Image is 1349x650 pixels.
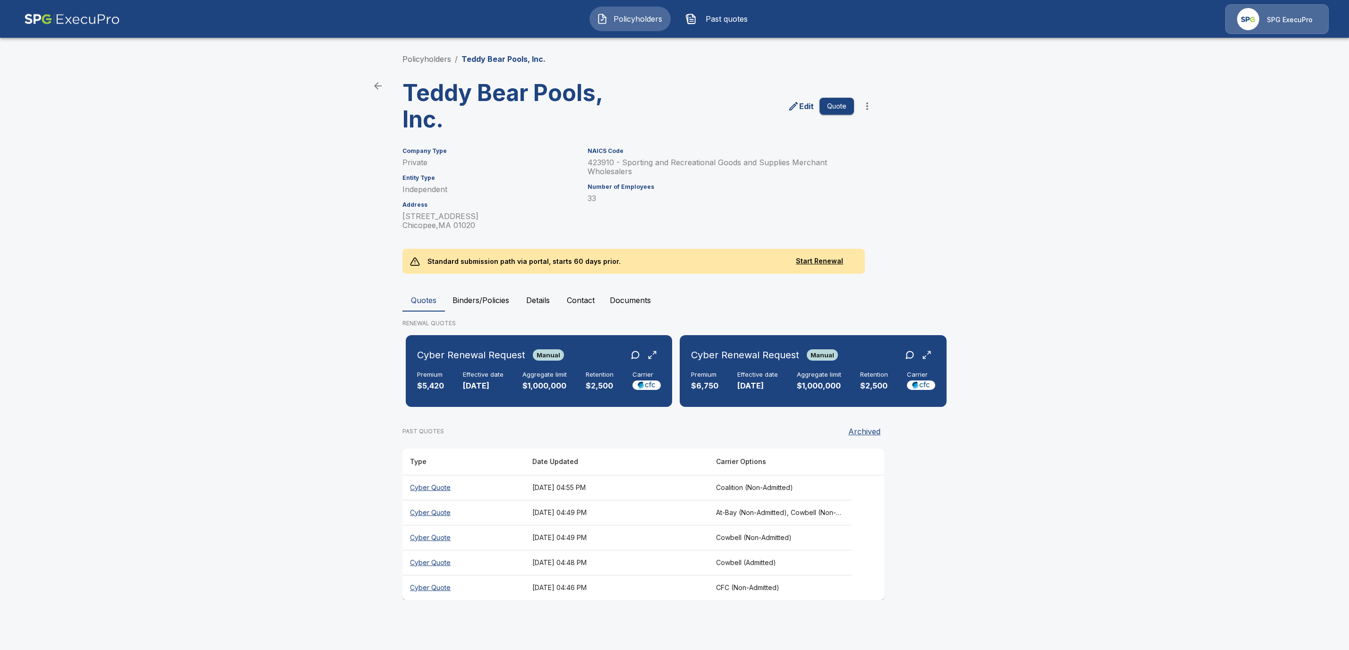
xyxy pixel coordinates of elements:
h6: Company Type [402,148,576,154]
th: Carrier Options [709,448,852,475]
span: Manual [533,351,564,359]
th: Cyber Quote [402,525,525,550]
p: Private [402,158,576,167]
button: Quote [820,98,854,115]
h6: Premium [691,371,718,379]
p: 423910 - Sporting and Recreational Goods and Supplies Merchant Wholesalers [588,158,854,176]
th: CFC (Non-Admitted) [709,575,852,600]
h6: Number of Employees [588,184,854,190]
th: [DATE] 04:48 PM [525,550,709,575]
p: Independent [402,185,576,194]
a: edit [786,99,816,114]
button: Start Renewal [782,253,857,270]
p: RENEWAL QUOTES [402,319,947,328]
p: Edit [799,101,814,112]
button: Archived [845,422,884,441]
p: Teddy Bear Pools, Inc. [461,53,546,65]
button: Quotes [402,289,445,312]
h6: Retention [586,371,614,379]
th: Date Updated [525,448,709,475]
h6: Entity Type [402,175,576,181]
p: PAST QUOTES [402,427,444,436]
p: [DATE] [737,380,778,391]
p: $6,750 [691,380,718,391]
h6: Cyber Renewal Request [417,347,525,363]
table: responsive table [402,448,884,600]
span: Past quotes [700,13,752,25]
th: [DATE] 04:49 PM [525,525,709,550]
button: more [858,97,877,116]
p: SPG ExecuPro [1267,15,1313,25]
th: [DATE] 04:46 PM [525,575,709,600]
p: Standard submission path via portal, starts 60 days prior. [420,249,629,274]
h6: Retention [860,371,888,379]
img: Carrier [907,380,935,390]
a: Policyholders [402,54,451,64]
span: Policyholders [612,13,664,25]
th: At-Bay (Non-Admitted), Cowbell (Non-Admitted), Cowbell (Admitted), Corvus Cyber (Non-Admitted), T... [709,500,852,525]
h6: Aggregate limit [797,371,841,379]
nav: breadcrumb [402,53,546,65]
th: Cyber Quote [402,575,525,600]
th: [DATE] 04:49 PM [525,500,709,525]
h6: Aggregate limit [522,371,567,379]
img: Policyholders Icon [597,13,608,25]
th: Cyber Quote [402,475,525,500]
th: Cowbell (Non-Admitted) [709,525,852,550]
h6: Premium [417,371,444,379]
p: $1,000,000 [522,380,567,391]
h6: Effective date [737,371,778,379]
h6: NAICS Code [588,148,854,154]
a: back [368,76,387,95]
h6: Carrier [632,371,661,379]
button: Binders/Policies [445,289,517,312]
h6: Address [402,202,576,208]
button: Details [517,289,559,312]
th: Cyber Quote [402,500,525,525]
h3: Teddy Bear Pools, Inc. [402,80,636,133]
th: [DATE] 04:55 PM [525,475,709,500]
img: Past quotes Icon [685,13,697,25]
button: Policyholders IconPolicyholders [589,7,671,31]
img: Carrier [632,380,661,390]
th: Cyber Quote [402,550,525,575]
p: [DATE] [463,380,504,391]
h6: Effective date [463,371,504,379]
p: $1,000,000 [797,380,841,391]
button: Documents [602,289,658,312]
th: Type [402,448,525,475]
th: Coalition (Non-Admitted) [709,475,852,500]
button: Past quotes IconPast quotes [678,7,760,31]
li: / [455,53,458,65]
p: $2,500 [586,380,614,391]
div: policyholder tabs [402,289,947,312]
h6: Carrier [907,371,935,379]
button: Contact [559,289,602,312]
a: Agency IconSPG ExecuPro [1225,4,1329,34]
span: Manual [807,351,838,359]
p: $2,500 [860,380,888,391]
img: AA Logo [24,4,120,34]
img: Agency Icon [1237,8,1259,30]
h6: Cyber Renewal Request [691,347,799,363]
th: Cowbell (Admitted) [709,550,852,575]
p: [STREET_ADDRESS] Chicopee , MA 01020 [402,212,576,230]
p: 33 [588,194,854,203]
p: $5,420 [417,380,444,391]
